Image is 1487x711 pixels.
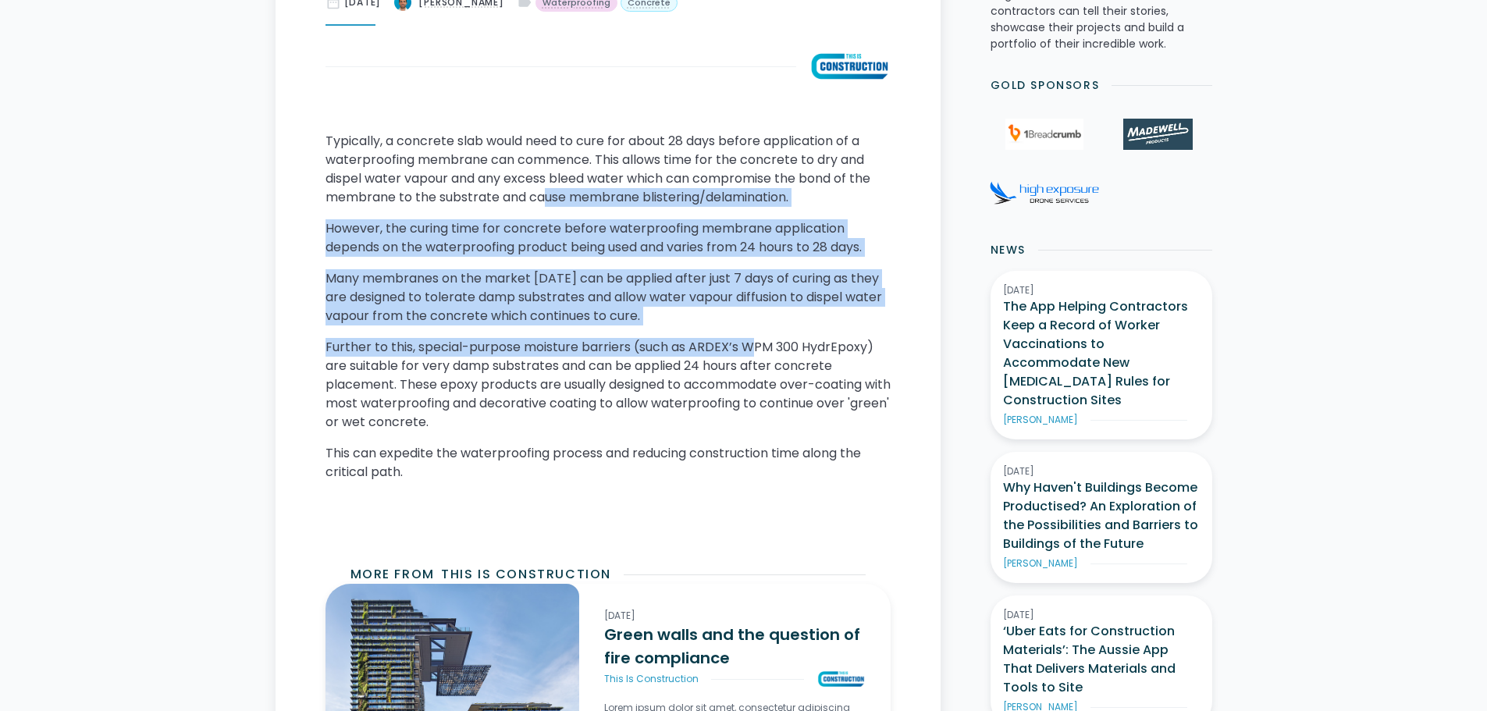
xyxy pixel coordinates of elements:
h3: ‘Uber Eats for Construction Materials’: The Aussie App That Delivers Materials and Tools to Site [1003,622,1200,697]
div: [DATE] [604,609,865,623]
p: This can expedite the waterproofing process and reducing construction time along the critical path. [326,444,891,482]
p: However, the curing time for concrete before waterproofing membrane application depends on the wa... [326,219,891,257]
p: Typically, a concrete slab would need to cure for about 28 days before application of a waterproo... [326,132,891,207]
h3: Green walls and the question of fire compliance [604,623,865,670]
h2: This Is Construction [441,565,611,584]
h2: Gold Sponsors [991,77,1100,94]
div: [DATE] [1003,608,1200,622]
a: [DATE]Why Haven't Buildings Become Productised? An Exploration of the Possibilities and Barriers ... [991,452,1212,583]
img: Madewell Products [1123,119,1192,150]
div: [PERSON_NAME] [1003,413,1078,427]
p: Further to this, special-purpose moisture barriers (such as ARDEX’s WPM 300 HydrEpoxy) are suitab... [326,338,891,432]
h2: News [991,242,1026,258]
img: Green walls and the question of fire compliance [816,670,866,688]
div: [PERSON_NAME] [1003,556,1078,571]
a: [DATE]The App Helping Contractors Keep a Record of Worker Vaccinations to Accommodate New [MEDICA... [991,271,1212,439]
h3: Why Haven't Buildings Become Productised? An Exploration of the Possibilities and Barriers to Bui... [1003,478,1200,553]
div: This Is Construction [604,672,699,686]
div: [DATE] [1003,283,1200,297]
p: Many membranes on the market [DATE] can be applied after just 7 days of curing as they are design... [326,269,891,325]
img: How long does concrete need to cure before waterproofing? [809,51,891,82]
h3: The App Helping Contractors Keep a Record of Worker Vaccinations to Accommodate New [MEDICAL_DATA... [1003,297,1200,410]
img: 1Breadcrumb [1005,119,1083,150]
div: [DATE] [1003,464,1200,478]
h2: More from [350,565,435,584]
img: High Exposure [990,181,1099,204]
